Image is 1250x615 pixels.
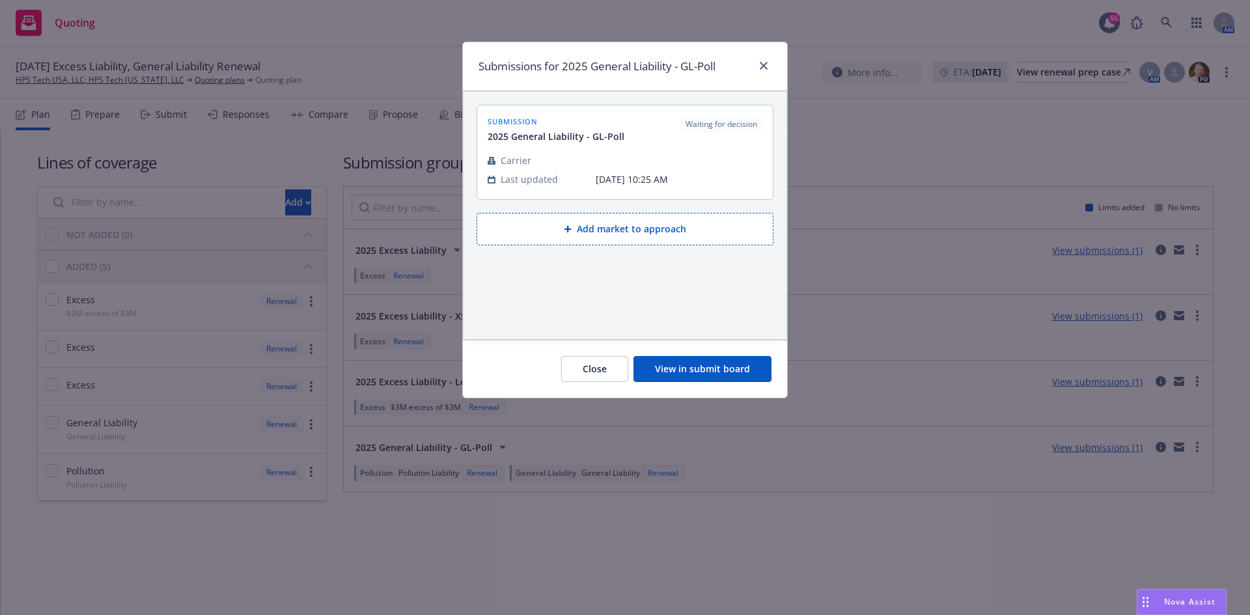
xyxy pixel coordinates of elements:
[561,356,628,382] button: Close
[479,58,715,75] h1: Submissions for 2025 General Liability - GL-Poll
[596,172,762,186] span: [DATE] 10:25 AM
[501,172,558,186] span: Last updated
[756,58,771,74] a: close
[633,356,771,382] button: View in submit board
[686,118,757,130] span: Waiting for decision
[488,116,624,127] span: submission
[1164,596,1215,607] span: Nova Assist
[1137,590,1154,614] div: Drag to move
[477,213,773,245] button: Add market to approach
[501,154,531,167] span: Carrier
[1137,589,1227,615] button: Nova Assist
[488,130,624,143] span: 2025 General Liability - GL-Poll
